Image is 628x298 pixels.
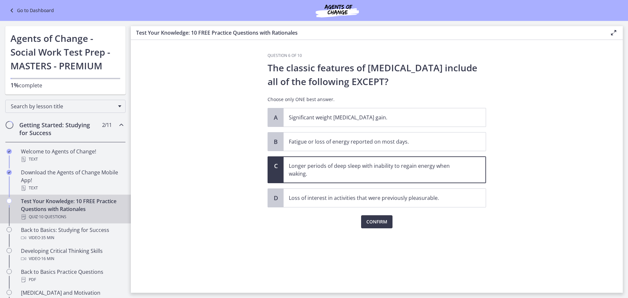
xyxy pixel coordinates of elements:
p: Significant weight [MEDICAL_DATA] gain. [289,114,467,121]
h3: Test Your Knowledge: 10 FREE Practice Questions with Rationales [136,29,599,37]
span: Search by lesson title [11,103,115,110]
p: Longer periods of deep sleep with inability to regain energy when waking. [289,162,467,178]
span: 2 / 11 [102,121,112,129]
p: The classic features of [MEDICAL_DATA] include all of the following EXCEPT? [268,61,486,88]
i: Completed [7,170,12,175]
div: Video [21,234,123,242]
div: Quiz [21,213,123,221]
span: · 35 min [40,234,54,242]
div: Developing Critical Thinking Skills [21,247,123,263]
span: B [272,138,280,146]
div: Search by lesson title [5,100,126,113]
span: 1% [10,81,19,89]
div: Download the Agents of Change Mobile App! [21,168,123,192]
p: Loss of interest in activities that were previously pleasurable. [289,194,467,202]
div: Text [21,155,123,163]
div: Text [21,184,123,192]
h2: Getting Started: Studying for Success [19,121,99,137]
div: Video [21,255,123,263]
h3: Question 6 of 10 [268,53,486,58]
span: Confirm [366,218,387,226]
div: Back to Basics: Studying for Success [21,226,123,242]
i: Completed [7,149,12,154]
span: A [272,114,280,121]
span: C [272,162,280,170]
div: PDF [21,276,123,284]
div: Test Your Knowledge: 10 FREE Practice Questions with Rationales [21,197,123,221]
div: Back to Basics Practice Questions [21,268,123,284]
p: complete [10,81,120,89]
p: Fatigue or loss of energy reported on most days. [289,138,467,146]
span: D [272,194,280,202]
a: Go to Dashboard [8,7,54,14]
div: Welcome to Agents of Change! [21,148,123,163]
h1: Agents of Change - Social Work Test Prep - MASTERS - PREMIUM [10,31,120,73]
img: Agents of Change [298,3,376,18]
span: · 10 Questions [38,213,66,221]
button: Confirm [361,215,392,228]
span: · 16 min [40,255,54,263]
p: Choose only ONE best answer. [268,96,486,103]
